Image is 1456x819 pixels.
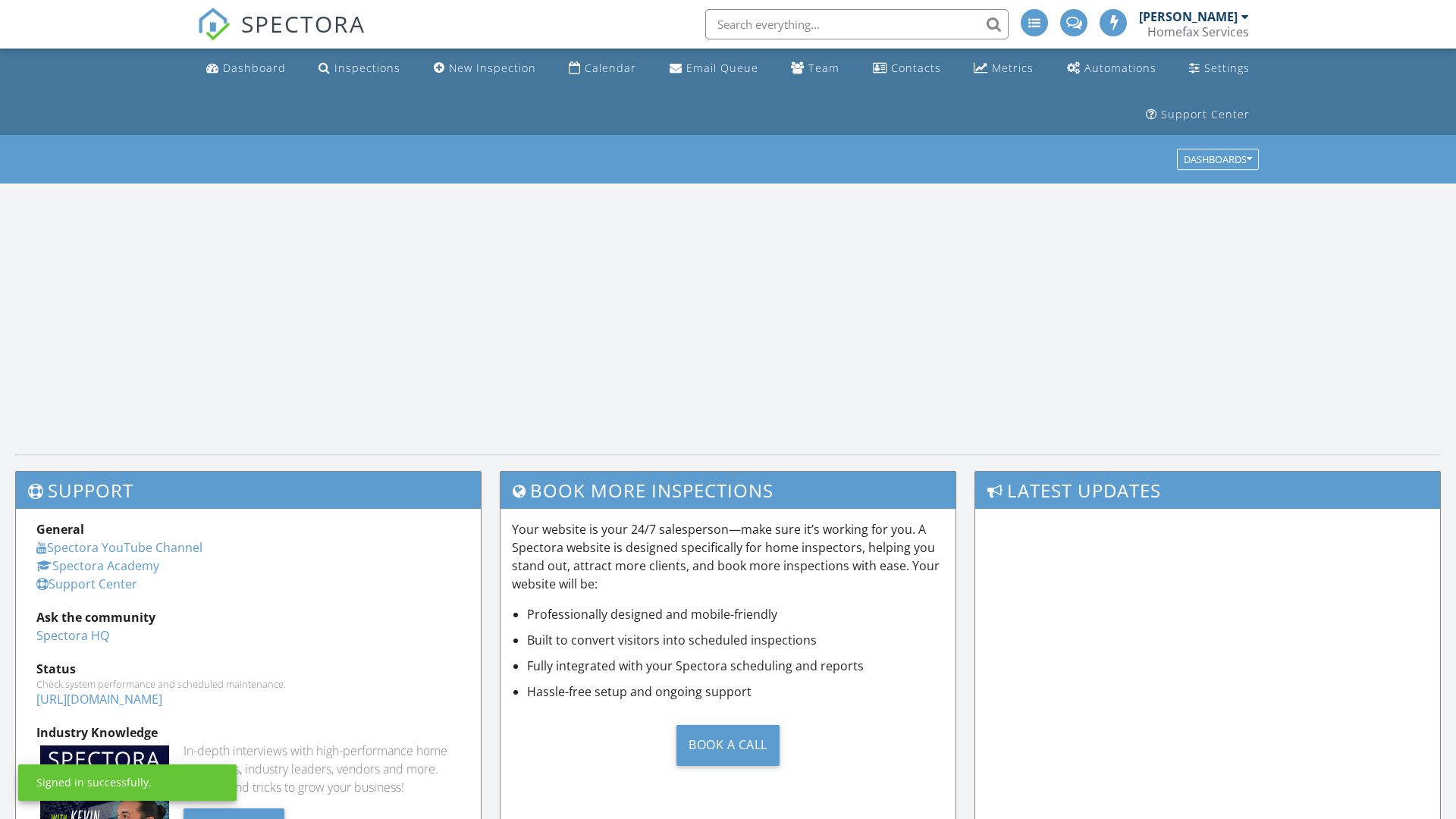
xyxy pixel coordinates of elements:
[449,61,536,75] div: New Inspection
[1140,101,1256,129] a: Support Center
[527,631,945,649] li: Built to convert visitors into scheduled inspections
[241,8,366,39] span: SPECTORA
[1084,61,1156,75] div: Automations
[197,8,231,41] img: The Best Home Inspection Software - Spectora
[36,660,460,678] div: Status
[512,713,945,777] a: Book a Call
[992,61,1034,75] div: Metrics
[891,61,941,75] div: Contacts
[1139,9,1238,24] div: [PERSON_NAME]
[676,725,780,766] div: Book a Call
[975,472,1440,509] h3: Latest Updates
[200,55,292,83] a: Dashboard
[867,55,947,83] a: Contacts
[585,61,636,75] div: Calendar
[36,521,84,538] strong: General
[36,557,159,574] a: Spectora Academy
[36,608,460,626] div: Ask the community
[563,55,642,83] a: Calendar
[36,723,460,742] div: Industry Knowledge
[1177,149,1259,171] button: Dashboards
[1204,61,1250,75] div: Settings
[36,691,162,708] a: [URL][DOMAIN_NAME]
[1061,55,1163,83] a: Automations (Advanced)
[36,627,109,644] a: Spectora HQ
[527,657,945,675] li: Fully integrated with your Spectora scheduling and reports
[36,678,460,690] div: Check system performance and scheduled maintenance.
[16,472,481,509] h3: Support
[705,9,1009,39] input: Search everything...
[664,55,764,83] a: Email Queue
[312,55,406,83] a: Inspections
[1183,55,1256,83] a: Settings
[808,61,839,75] div: Team
[527,605,945,623] li: Professionally designed and mobile-friendly
[512,520,945,593] p: Your website is your 24/7 salesperson—make sure it’s working for you. A Spectora website is desig...
[36,539,202,556] a: Spectora YouTube Channel
[36,775,152,790] div: Signed in successfully.
[428,55,542,83] a: New Inspection
[527,682,945,701] li: Hassle-free setup and ongoing support
[36,576,137,592] a: Support Center
[1184,155,1252,165] div: Dashboards
[500,472,956,509] h3: Book More Inspections
[334,61,400,75] div: Inspections
[1161,107,1250,121] div: Support Center
[968,55,1040,83] a: Metrics
[1147,24,1249,39] div: Homefax Services
[686,61,758,75] div: Email Queue
[785,55,846,83] a: Team
[197,20,366,52] a: SPECTORA
[223,61,286,75] div: Dashboard
[184,742,460,796] div: In-depth interviews with high-performance home inspectors, industry leaders, vendors and more. Ge...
